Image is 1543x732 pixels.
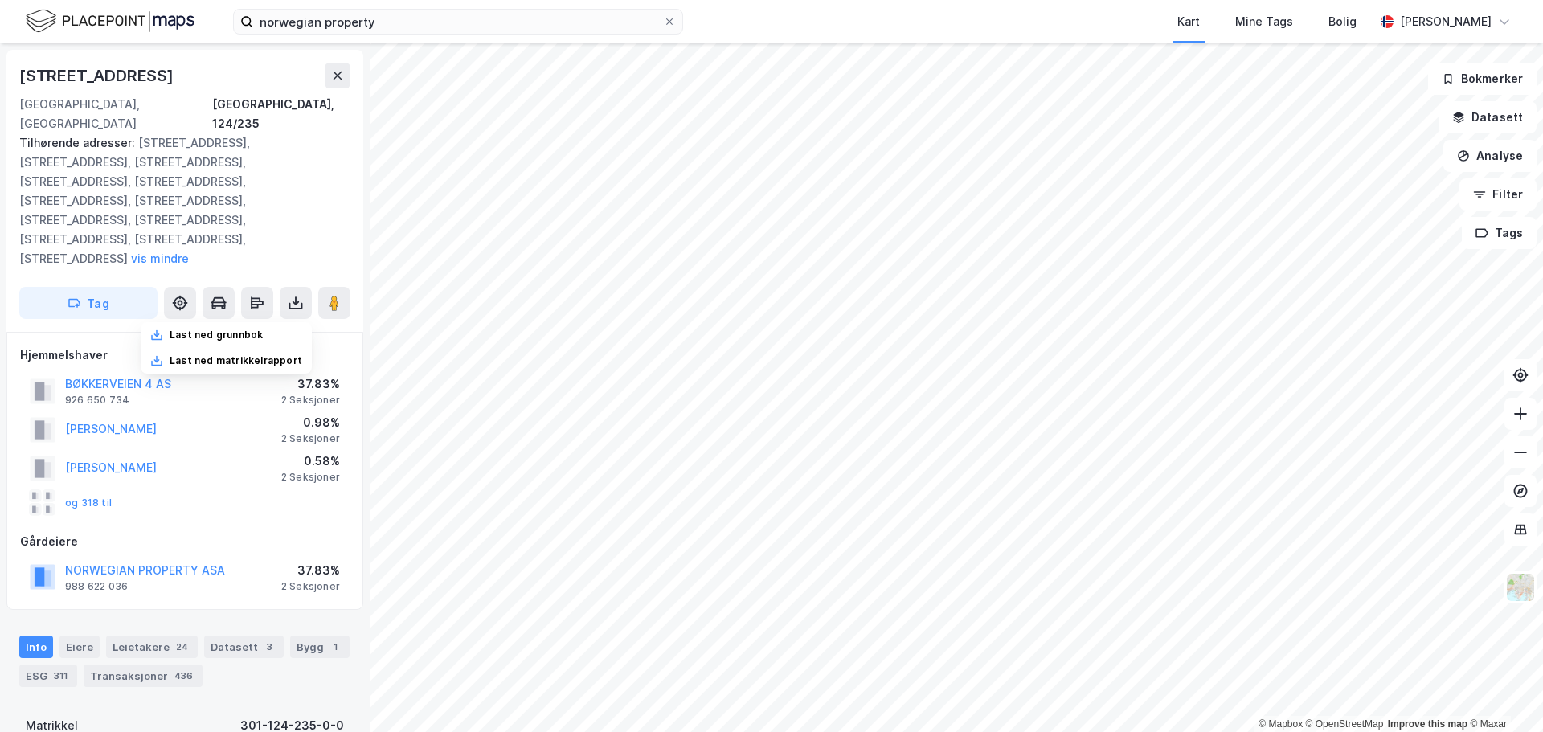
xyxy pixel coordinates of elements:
div: ESG [19,665,77,687]
div: Bolig [1328,12,1357,31]
div: Leietakere [106,636,198,658]
button: Tags [1462,217,1537,249]
div: 2 Seksjoner [281,471,340,484]
div: Datasett [204,636,284,658]
div: 2 Seksjoner [281,580,340,593]
div: 2 Seksjoner [281,432,340,445]
div: Last ned matrikkelrapport [170,354,302,367]
div: 3 [261,639,277,655]
div: 311 [51,668,71,684]
a: Improve this map [1388,718,1467,730]
div: 37.83% [281,561,340,580]
button: Datasett [1439,101,1537,133]
div: 37.83% [281,374,340,394]
a: Mapbox [1259,718,1303,730]
input: Søk på adresse, matrikkel, gårdeiere, leietakere eller personer [253,10,663,34]
div: Last ned grunnbok [170,329,263,341]
div: [PERSON_NAME] [1400,12,1492,31]
iframe: Chat Widget [1463,655,1543,732]
img: Z [1505,572,1536,603]
div: [STREET_ADDRESS], [STREET_ADDRESS], [STREET_ADDRESS], [STREET_ADDRESS], [STREET_ADDRESS], [STREET... [19,133,338,268]
div: Info [19,636,53,658]
div: Hjemmelshaver [20,346,350,365]
div: Kart [1177,12,1200,31]
button: Analyse [1443,140,1537,172]
div: Gårdeiere [20,532,350,551]
div: 1 [327,639,343,655]
div: 0.58% [281,452,340,471]
div: 436 [171,668,196,684]
div: 988 622 036 [65,580,128,593]
div: 926 650 734 [65,394,129,407]
div: Transaksjoner [84,665,203,687]
div: Bygg [290,636,350,658]
span: Tilhørende adresser: [19,136,138,149]
div: [GEOGRAPHIC_DATA], [GEOGRAPHIC_DATA] [19,95,212,133]
button: Bokmerker [1428,63,1537,95]
img: logo.f888ab2527a4732fd821a326f86c7f29.svg [26,7,194,35]
a: OpenStreetMap [1306,718,1384,730]
div: [STREET_ADDRESS] [19,63,177,88]
button: Filter [1459,178,1537,211]
button: Tag [19,287,158,319]
div: [GEOGRAPHIC_DATA], 124/235 [212,95,350,133]
div: 0.98% [281,413,340,432]
div: 24 [173,639,191,655]
div: Mine Tags [1235,12,1293,31]
div: 2 Seksjoner [281,394,340,407]
div: Eiere [59,636,100,658]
